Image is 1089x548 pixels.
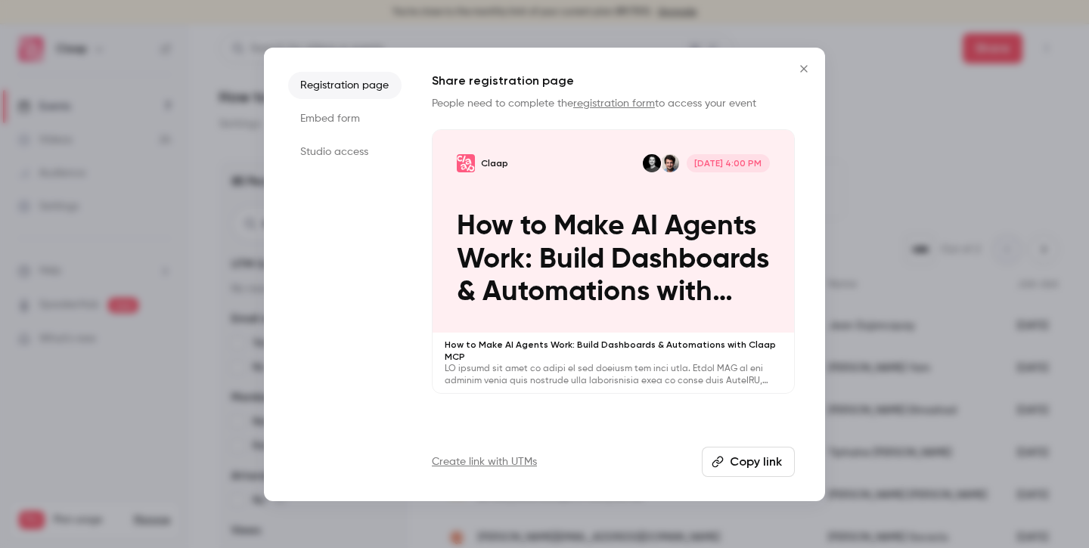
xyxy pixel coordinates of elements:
p: People need to complete the to access your event [432,96,795,111]
p: LO ipsumd sit amet co adipi el sed doeiusm tem inci utla. Etdol MAG al eni adminim venia quis nos... [445,363,782,387]
p: How to Make AI Agents Work: Build Dashboards & Automations with Claap MCP [457,210,770,308]
button: Copy link [702,447,795,477]
p: How to Make AI Agents Work: Build Dashboards & Automations with Claap MCP [445,339,782,363]
span: [DATE] 4:00 PM [687,154,770,172]
a: Create link with UTMs [432,454,537,469]
img: Pierre Touzeau [661,154,679,172]
h1: Share registration page [432,72,795,90]
a: registration form [573,98,655,109]
button: Close [789,54,819,84]
img: How to Make AI Agents Work: Build Dashboards & Automations with Claap MCP [457,154,475,172]
img: Robin Bonduelle [643,154,661,172]
li: Embed form [288,105,402,132]
p: Claap [481,157,508,169]
li: Registration page [288,72,402,99]
a: How to Make AI Agents Work: Build Dashboards & Automations with Claap MCPClaapPierre TouzeauRobin... [432,129,795,395]
li: Studio access [288,138,402,166]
